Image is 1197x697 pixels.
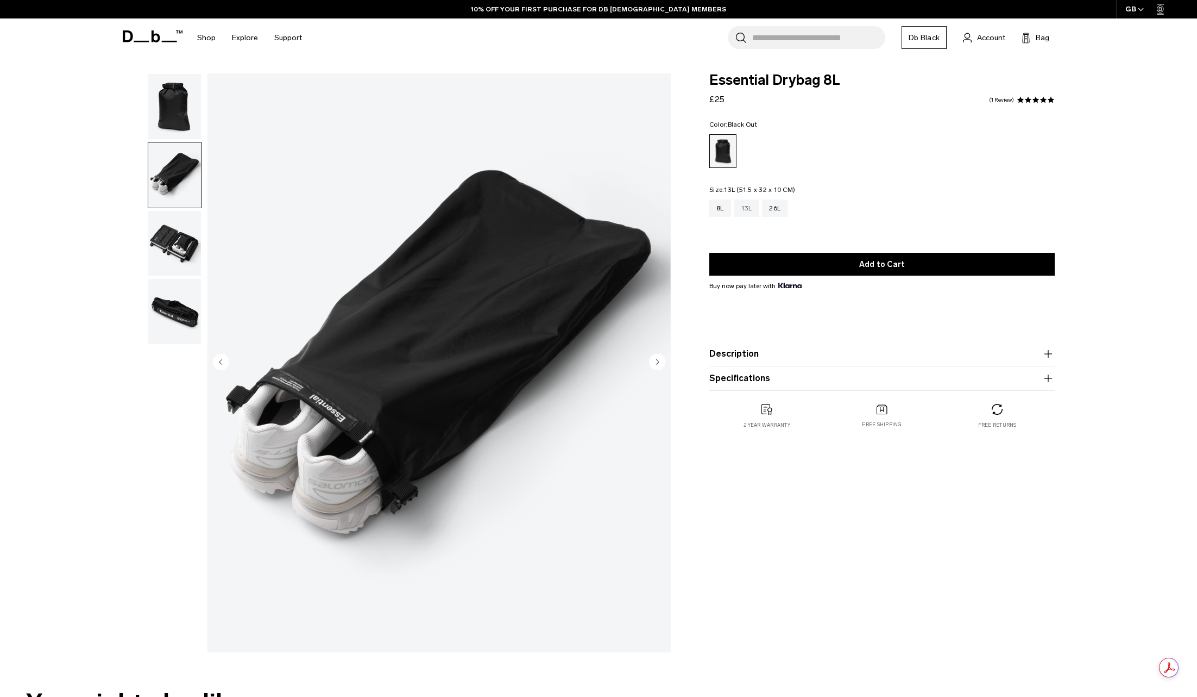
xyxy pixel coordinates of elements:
[148,73,201,140] button: Essential Drybag 8L Black Out
[148,279,201,344] img: Essential Drybag 8L Black Out
[709,121,757,128] legend: Color:
[471,4,726,14] a: 10% OFF YOUR FIRST PURCHASE FOR DB [DEMOGRAPHIC_DATA] MEMBERS
[709,372,1055,385] button: Specifications
[148,210,201,277] button: Essential Drybag 8L Black Out
[709,200,731,217] a: 8L
[728,121,757,128] span: Black Out
[963,31,1005,44] a: Account
[778,283,802,288] img: {"height" => 20, "alt" => "Klarna"}
[902,26,947,49] a: Db Black
[977,32,1005,43] span: Account
[189,18,310,57] nav: Main Navigation
[709,134,736,168] a: Black Out
[148,142,201,208] img: Essential Drybag 8L Black Out
[734,200,759,217] a: 13L
[148,74,201,139] img: Essential Drybag 8L Black Out
[649,353,665,372] button: Next slide
[709,347,1055,360] button: Description
[148,278,201,345] button: Essential Drybag 8L Black Out
[148,142,201,208] button: Essential Drybag 8L Black Out
[274,18,302,57] a: Support
[207,73,671,652] li: 2 / 4
[197,18,216,57] a: Shop
[709,73,1055,88] span: Essential Drybag 8L
[762,200,787,217] a: 26L
[709,281,802,291] span: Buy now pay later with
[709,186,795,193] legend: Size:
[709,94,724,104] span: £25
[1022,31,1049,44] button: Bag
[213,353,229,372] button: Previous slide
[724,186,795,194] span: 13L (51.5 x 32 x 10 CM)
[709,253,1055,276] button: Add to Cart
[862,421,902,428] p: Free shipping
[978,421,1017,429] p: Free returns
[744,421,790,429] p: 2 year warranty
[1036,32,1049,43] span: Bag
[207,73,671,652] img: Essential Drybag 8L Black Out
[989,97,1014,103] a: 1 reviews
[148,211,201,276] img: Essential Drybag 8L Black Out
[232,18,258,57] a: Explore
